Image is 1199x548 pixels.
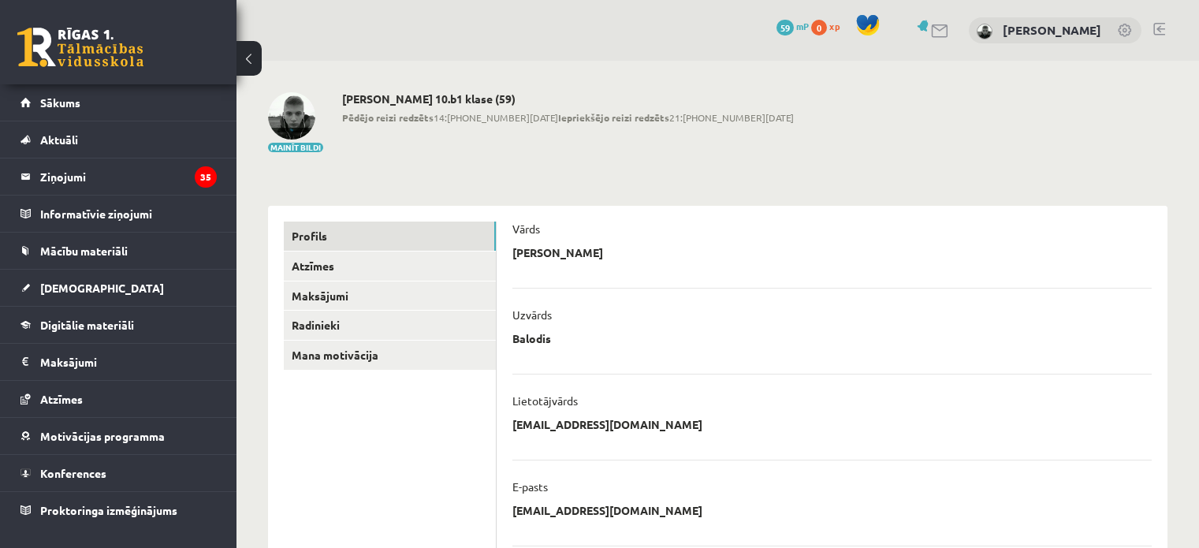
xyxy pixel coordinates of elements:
[284,341,496,370] a: Mana motivācija
[20,270,217,306] a: [DEMOGRAPHIC_DATA]
[512,222,540,236] p: Vārds
[20,233,217,269] a: Mācību materiāli
[17,28,143,67] a: Rīgas 1. Tālmācības vidusskola
[20,418,217,454] a: Motivācijas programma
[268,143,323,152] button: Mainīt bildi
[40,196,217,232] legend: Informatīvie ziņojumi
[40,429,165,443] span: Motivācijas programma
[512,417,702,431] p: [EMAIL_ADDRESS][DOMAIN_NAME]
[811,20,847,32] a: 0 xp
[284,222,496,251] a: Profils
[284,311,496,340] a: Radinieki
[20,344,217,380] a: Maksājumi
[829,20,840,32] span: xp
[20,455,217,491] a: Konferences
[342,92,794,106] h2: [PERSON_NAME] 10.b1 klase (59)
[512,308,552,322] p: Uzvārds
[20,196,217,232] a: Informatīvie ziņojumi
[40,95,80,110] span: Sākums
[558,111,669,124] b: Iepriekšējo reizi redzēts
[512,245,603,259] p: [PERSON_NAME]
[512,393,578,408] p: Lietotājvārds
[195,166,217,188] i: 35
[284,281,496,311] a: Maksājumi
[40,132,78,147] span: Aktuāli
[20,84,217,121] a: Sākums
[268,92,315,140] img: Mārtiņš Balodis
[20,121,217,158] a: Aktuāli
[20,492,217,528] a: Proktoringa izmēģinājums
[20,381,217,417] a: Atzīmes
[40,344,217,380] legend: Maksājumi
[20,307,217,343] a: Digitālie materiāli
[512,331,551,345] p: Balodis
[284,252,496,281] a: Atzīmes
[342,110,794,125] span: 14:[PHONE_NUMBER][DATE] 21:[PHONE_NUMBER][DATE]
[977,24,992,39] img: Mārtiņš Balodis
[796,20,809,32] span: mP
[40,158,217,195] legend: Ziņojumi
[811,20,827,35] span: 0
[40,392,83,406] span: Atzīmes
[776,20,809,32] a: 59 mP
[342,111,434,124] b: Pēdējo reizi redzēts
[40,281,164,295] span: [DEMOGRAPHIC_DATA]
[40,466,106,480] span: Konferences
[40,318,134,332] span: Digitālie materiāli
[776,20,794,35] span: 59
[512,479,548,494] p: E-pasts
[20,158,217,195] a: Ziņojumi35
[512,503,702,517] p: [EMAIL_ADDRESS][DOMAIN_NAME]
[1003,22,1101,38] a: [PERSON_NAME]
[40,244,128,258] span: Mācību materiāli
[40,503,177,517] span: Proktoringa izmēģinājums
